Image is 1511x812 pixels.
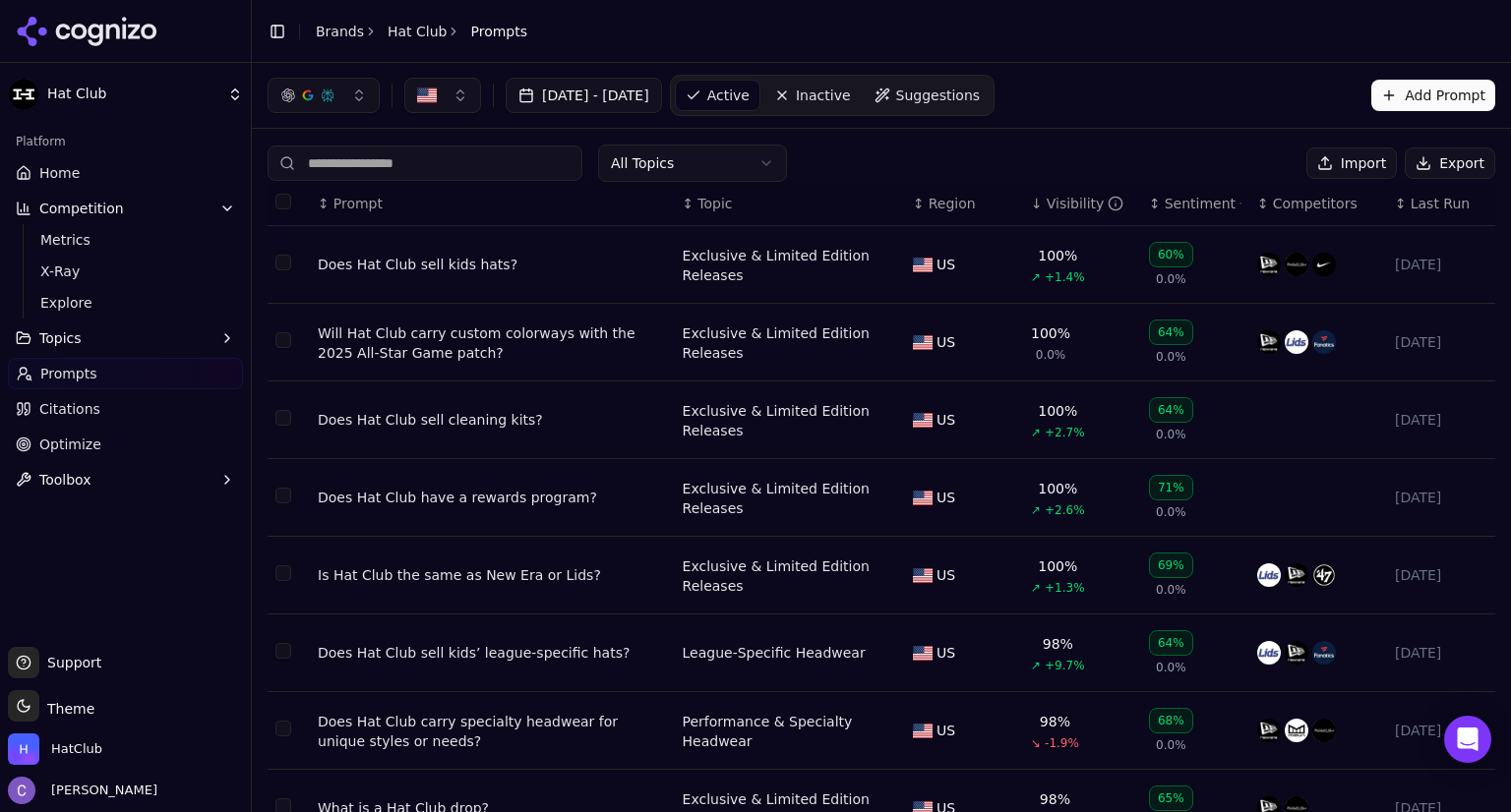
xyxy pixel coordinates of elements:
[913,413,933,428] img: US flag
[697,194,732,213] span: Topic
[913,646,933,661] img: US flag
[1149,194,1241,213] div: ↕Sentiment
[913,335,933,350] img: US flag
[1047,194,1124,213] div: Visibility
[39,701,94,717] span: Theme
[1156,737,1186,753] span: 0.0%
[8,733,102,765] button: Open organization switcher
[683,401,897,440] a: Exclusive & Limited Edition Releases
[1038,401,1077,421] div: 100%
[1156,660,1186,675] span: 0.0%
[275,410,291,426] button: Select row 51
[675,182,905,226] th: Topic
[1285,330,1308,354] img: lids
[1395,255,1487,274] div: [DATE]
[1156,504,1186,520] span: 0.0%
[275,721,291,736] button: Select row 84
[1285,641,1308,665] img: new era
[937,721,955,740] span: US
[937,488,955,507] span: US
[275,194,291,209] button: Select all rows
[929,194,976,213] span: Region
[310,182,675,226] th: Prompt
[1257,563,1281,587] img: lids
[8,777,35,804] img: Chris Hayes
[39,653,101,672] span: Support
[8,193,243,224] button: Competition
[417,86,437,105] img: US
[39,328,82,348] span: Topics
[1045,580,1085,596] span: +1.3%
[1257,253,1281,276] img: new era
[275,565,291,581] button: Select row 119
[1149,708,1193,733] div: 68%
[913,724,933,738] img: US flag
[1045,425,1085,440] span: +2.7%
[318,712,667,751] a: Does Hat Club carry specialty headwear for unique styles or needs?
[1149,319,1193,345] div: 64%
[1395,565,1487,585] div: [DATE]
[8,157,243,189] a: Home
[40,364,97,383] span: Prompts
[1038,246,1077,265] div: 100%
[40,293,212,313] span: Explore
[275,332,291,348] button: Select row 46
[683,194,897,213] div: ↕Topic
[333,194,383,213] span: Prompt
[1141,182,1249,226] th: sentiment
[8,429,243,460] a: Optimize
[39,470,91,490] span: Toolbox
[913,194,1015,213] div: ↕Region
[1306,147,1397,179] button: Import
[1395,332,1487,352] div: [DATE]
[39,435,101,454] span: Optimize
[1312,563,1336,587] img: 47 brand
[388,22,447,41] a: Hat Club
[937,565,955,585] span: US
[318,643,667,663] div: Does Hat Club sell kids’ league-specific hats?
[1149,242,1193,267] div: 60%
[683,556,897,596] a: Exclusive & Limited Edition Releases
[683,246,897,285] a: Exclusive & Limited Edition Releases
[1312,253,1336,276] img: nike
[1045,658,1085,673] span: +9.7%
[683,479,897,518] a: Exclusive & Limited Edition Releases
[764,80,861,111] a: Inactive
[318,255,667,274] a: Does Hat Club sell kids hats?
[43,782,157,799] span: [PERSON_NAME]
[937,332,955,352] span: US
[1285,253,1308,276] img: mitchell & ness
[1040,789,1070,809] div: 98%
[683,323,897,363] a: Exclusive & Limited Edition Releases
[707,86,750,105] span: Active
[1312,641,1336,665] img: fanatics
[40,230,212,250] span: Metrics
[316,24,364,39] a: Brands
[8,79,39,110] img: Hat Club
[1444,716,1491,763] div: Open Intercom Messenger
[1149,552,1193,578] div: 69%
[1031,425,1041,440] span: ↗
[1273,194,1358,213] span: Competitors
[1285,563,1308,587] img: new era
[318,488,667,507] div: Does Hat Club have a rewards program?
[275,488,291,503] button: Select row 103
[1257,641,1281,665] img: lids
[8,358,243,389] a: Prompts
[913,258,933,272] img: US flag
[8,777,157,804] button: Open user button
[8,393,243,425] a: Citations
[1156,582,1186,598] span: 0.0%
[1395,643,1487,663] div: [DATE]
[1031,502,1041,518] span: ↗
[1031,323,1070,343] div: 100%
[1023,182,1141,226] th: brandMentionRate
[318,323,667,363] a: Will Hat Club carry custom colorways with the 2025 All-Star Game patch?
